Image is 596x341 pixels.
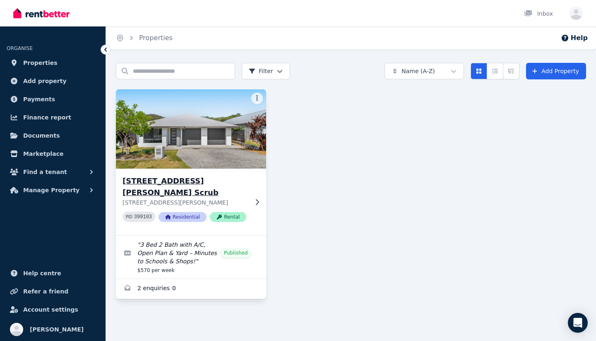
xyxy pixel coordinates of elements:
[23,94,55,104] span: Payments
[123,175,248,198] h3: [STREET_ADDRESS][PERSON_NAME] Scrub
[23,305,78,315] span: Account settings
[123,198,248,207] p: [STREET_ADDRESS][PERSON_NAME]
[159,212,207,222] span: Residential
[23,167,67,177] span: Find a tenant
[487,63,503,79] button: Compact list view
[385,63,464,79] button: Name (A-Z)
[116,279,266,299] a: Enquiries for 1/10 Roselea Ave, Bahrs Scrub
[7,73,99,89] a: Add property
[23,185,79,195] span: Manage Property
[7,145,99,162] a: Marketplace
[249,67,273,75] span: Filter
[7,91,99,107] a: Payments
[23,58,58,68] span: Properties
[134,214,152,220] code: 399103
[242,63,290,79] button: Filter
[23,286,68,296] span: Refer a friend
[23,268,61,278] span: Help centre
[7,45,33,51] span: ORGANISE
[116,236,266,279] a: Edit listing: 3 Bed 2 Bath with A/C, Open Plan & Yard – Minutes to Schools & Shops!
[116,89,266,235] a: 1/10 Roselea Ave, Bahrs Scrub[STREET_ADDRESS][PERSON_NAME] Scrub[STREET_ADDRESS][PERSON_NAME]PID ...
[251,93,263,104] button: More options
[112,87,270,171] img: 1/10 Roselea Ave, Bahrs Scrub
[7,182,99,198] button: Manage Property
[13,7,70,19] img: RentBetter
[526,63,586,79] a: Add Property
[23,131,60,141] span: Documents
[30,324,84,334] span: [PERSON_NAME]
[471,63,487,79] button: Card view
[126,215,132,219] small: PID
[7,301,99,318] a: Account settings
[471,63,519,79] div: View options
[210,212,246,222] span: Rental
[568,313,588,333] div: Open Intercom Messenger
[561,33,588,43] button: Help
[524,10,553,18] div: Inbox
[7,265,99,281] a: Help centre
[23,76,67,86] span: Add property
[401,67,435,75] span: Name (A-Z)
[106,26,183,50] nav: Breadcrumb
[7,164,99,180] button: Find a tenant
[7,283,99,300] a: Refer a friend
[503,63,519,79] button: Expanded list view
[7,127,99,144] a: Documents
[139,34,173,42] a: Properties
[23,149,63,159] span: Marketplace
[7,109,99,126] a: Finance report
[7,55,99,71] a: Properties
[23,112,71,122] span: Finance report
